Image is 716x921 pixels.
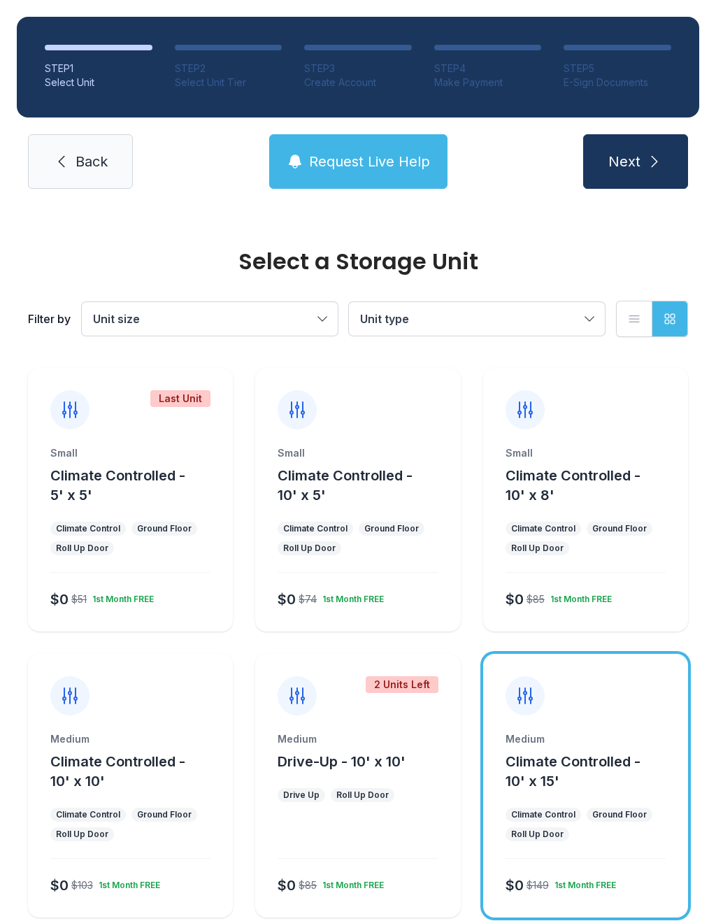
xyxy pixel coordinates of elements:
[56,523,120,534] div: Climate Control
[304,62,412,76] div: STEP 3
[299,878,317,892] div: $85
[50,876,69,895] div: $0
[283,543,336,554] div: Roll Up Door
[175,76,282,90] div: Select Unit Tier
[511,543,564,554] div: Roll Up Door
[564,62,671,76] div: STEP 5
[434,62,542,76] div: STEP 4
[50,466,227,505] button: Climate Controlled - 5' x 5'
[45,76,152,90] div: Select Unit
[278,446,438,460] div: Small
[137,523,192,534] div: Ground Floor
[278,590,296,609] div: $0
[506,752,682,791] button: Climate Controlled - 10' x 15'
[278,753,406,770] span: Drive-Up - 10' x 10'
[45,62,152,76] div: STEP 1
[545,588,612,605] div: 1st Month FREE
[506,753,640,790] span: Climate Controlled - 10' x 15'
[549,874,616,891] div: 1st Month FREE
[278,752,406,771] button: Drive-Up - 10' x 10'
[71,592,87,606] div: $51
[317,874,384,891] div: 1st Month FREE
[50,752,227,791] button: Climate Controlled - 10' x 10'
[506,466,682,505] button: Climate Controlled - 10' x 8'
[592,809,647,820] div: Ground Floor
[299,592,317,606] div: $74
[349,302,605,336] button: Unit type
[278,466,454,505] button: Climate Controlled - 10' x 5'
[592,523,647,534] div: Ground Floor
[278,467,413,504] span: Climate Controlled - 10' x 5'
[527,592,545,606] div: $85
[56,809,120,820] div: Climate Control
[50,590,69,609] div: $0
[527,878,549,892] div: $149
[506,467,640,504] span: Climate Controlled - 10' x 8'
[564,76,671,90] div: E-Sign Documents
[50,753,185,790] span: Climate Controlled - 10' x 10'
[366,676,438,693] div: 2 Units Left
[50,446,210,460] div: Small
[56,829,108,840] div: Roll Up Door
[506,590,524,609] div: $0
[28,250,688,273] div: Select a Storage Unit
[56,543,108,554] div: Roll Up Door
[283,790,320,801] div: Drive Up
[76,152,108,171] span: Back
[506,732,666,746] div: Medium
[309,152,430,171] span: Request Live Help
[364,523,419,534] div: Ground Floor
[506,876,524,895] div: $0
[336,790,389,801] div: Roll Up Door
[304,76,412,90] div: Create Account
[137,809,192,820] div: Ground Floor
[93,874,160,891] div: 1st Month FREE
[82,302,338,336] button: Unit size
[317,588,384,605] div: 1st Month FREE
[360,312,409,326] span: Unit type
[434,76,542,90] div: Make Payment
[511,523,575,534] div: Climate Control
[283,523,348,534] div: Climate Control
[278,732,438,746] div: Medium
[50,467,185,504] span: Climate Controlled - 5' x 5'
[506,446,666,460] div: Small
[50,732,210,746] div: Medium
[278,876,296,895] div: $0
[150,390,210,407] div: Last Unit
[511,829,564,840] div: Roll Up Door
[608,152,640,171] span: Next
[511,809,575,820] div: Climate Control
[71,878,93,892] div: $103
[28,310,71,327] div: Filter by
[93,312,140,326] span: Unit size
[87,588,154,605] div: 1st Month FREE
[175,62,282,76] div: STEP 2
